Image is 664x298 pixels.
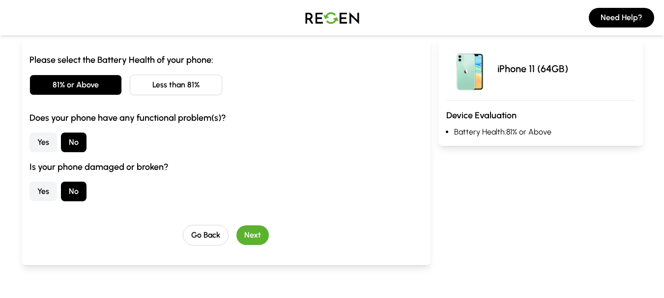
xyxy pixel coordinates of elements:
[61,133,87,152] button: No
[29,53,423,67] h3: Please select the Battery Health of your phone:
[298,4,367,31] img: Logo
[61,182,87,201] button: No
[446,45,493,92] img: iPhone 11
[183,225,229,245] button: Go Back
[236,225,269,245] button: Next
[446,108,635,122] h3: Device Evaluation
[29,111,423,125] h3: Does your phone have any functional problem(s)?
[589,8,654,27] button: Need Help?
[130,75,222,95] button: Less than 81%
[29,182,57,201] button: Yes
[454,126,635,138] li: Battery Health: 81% or Above
[29,75,122,95] button: 81% or Above
[29,133,57,152] button: Yes
[29,160,423,174] h3: Is your phone damaged or broken?
[497,62,568,76] p: iPhone 11 (64GB)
